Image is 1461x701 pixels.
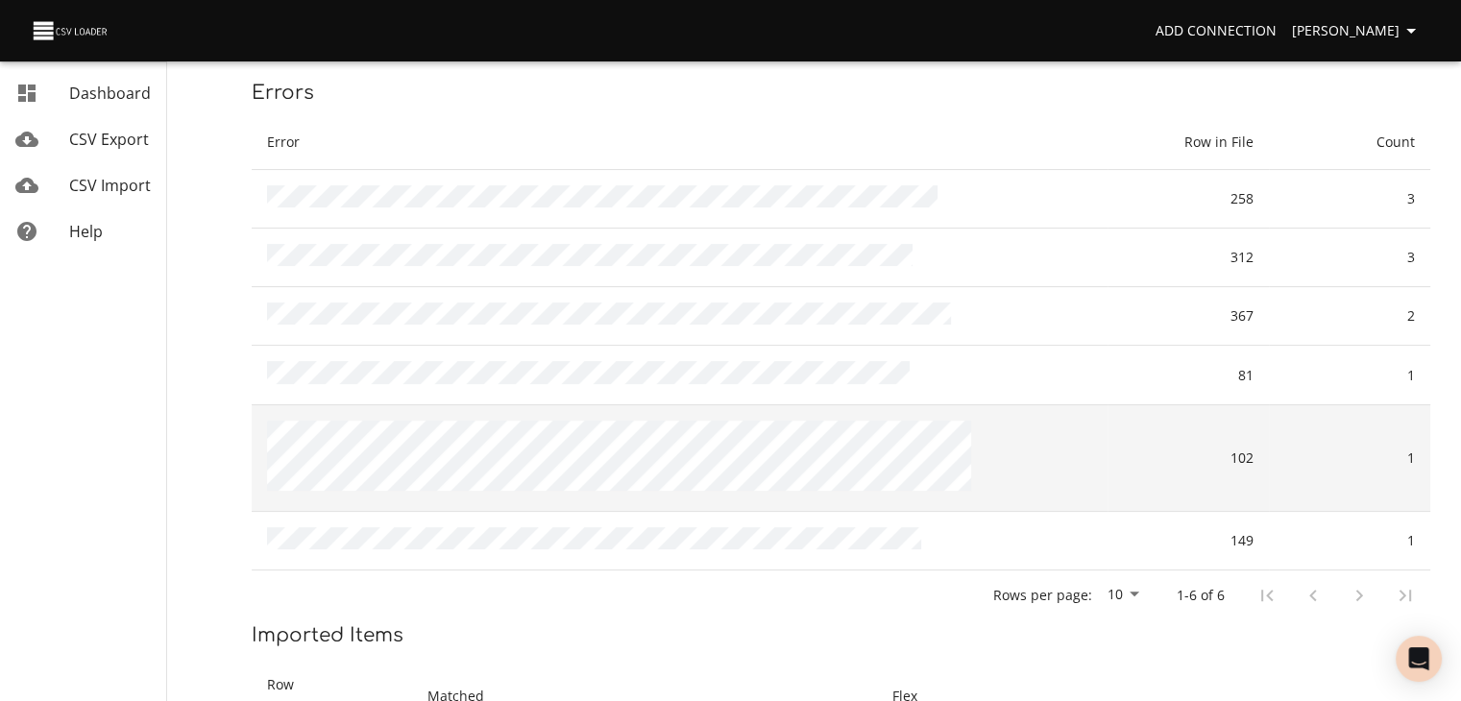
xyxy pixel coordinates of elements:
[1269,287,1430,346] td: 2
[1148,13,1284,49] a: Add Connection
[1108,287,1269,346] td: 367
[993,586,1092,605] p: Rows per page:
[1284,13,1430,49] button: [PERSON_NAME]
[69,83,151,104] span: Dashboard
[252,624,403,646] span: Imported Items
[1269,511,1430,569] td: 1
[252,115,1108,170] th: Error
[1292,19,1423,43] span: [PERSON_NAME]
[69,175,151,196] span: CSV Import
[1269,404,1430,511] td: 1
[1108,346,1269,404] td: 81
[1269,169,1430,228] td: 3
[1108,511,1269,569] td: 149
[1269,229,1430,287] td: 3
[69,221,103,242] span: Help
[69,129,149,150] span: CSV Export
[1269,115,1430,170] th: Count
[1108,169,1269,228] td: 258
[1177,586,1225,605] p: 1-6 of 6
[1100,581,1146,610] div: 10
[1156,19,1277,43] span: Add Connection
[1108,115,1269,170] th: Row in File
[31,17,111,44] img: CSV Loader
[1396,636,1442,682] div: Open Intercom Messenger
[1108,229,1269,287] td: 312
[1269,346,1430,404] td: 1
[252,82,314,104] span: Errors
[1108,404,1269,511] td: 102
